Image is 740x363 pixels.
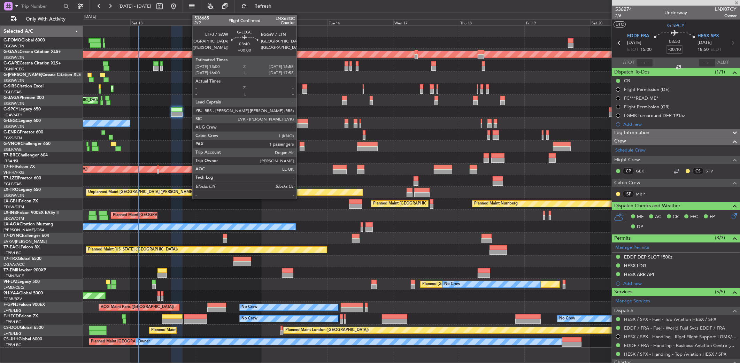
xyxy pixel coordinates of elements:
a: [PERSON_NAME]/QSA [3,227,45,233]
a: EGGW/LTN [3,101,24,106]
span: FP [710,214,715,221]
div: No Crew [241,302,257,312]
a: STV [706,168,721,174]
a: F-HECDFalcon 7X [3,314,38,318]
a: Schedule Crew [615,147,646,154]
span: DP [637,224,643,231]
a: G-LEGCLegacy 600 [3,119,41,123]
div: Planned Maint [GEOGRAPHIC_DATA] ([GEOGRAPHIC_DATA]) [91,337,201,347]
a: EGLF/FAB [3,90,22,95]
span: Refresh [248,4,278,9]
a: LX-INBFalcon 900EX EASy II [3,211,59,215]
div: Planned Maint London ([GEOGRAPHIC_DATA]) [285,325,369,335]
a: LX-TROLegacy 650 [3,188,41,192]
a: EDDF / FRA - Fuel - World Fuel Svcs EDDF / FRA [624,325,725,331]
a: GEK [636,168,652,174]
span: LX-AOA [3,222,20,226]
a: HESX / SPX - Fuel - Top Aviation HESX / SPX [624,316,716,322]
a: G-[PERSON_NAME]Cessna Citation XLS [3,73,81,77]
div: Planned Maint [GEOGRAPHIC_DATA] ([GEOGRAPHIC_DATA]) [113,210,223,221]
span: ETOT [627,46,639,53]
span: EDDF FRA [627,33,649,40]
span: CS-DOU [3,326,20,330]
div: Planned Maint Nurnberg [474,199,518,209]
div: CB [624,78,630,84]
a: EGGW/LTN [3,193,24,198]
span: G-LEGC [3,119,18,123]
div: ISP [623,190,634,198]
a: EDLW/DTM [3,204,24,210]
button: Only With Activity [8,14,76,25]
span: [DATE] [627,39,641,46]
a: EGLF/FAB [3,147,22,152]
a: T7-BREChallenger 604 [3,153,48,157]
span: ALDT [717,59,729,66]
div: AOG Maint Paris ([GEOGRAPHIC_DATA]) [101,302,174,312]
a: G-VNORChallenger 650 [3,142,51,146]
a: EGSS/STN [3,136,22,141]
div: Fri 19 [525,19,591,25]
a: T7-LZZIPraetor 600 [3,176,41,180]
span: G-FOMO [3,38,21,43]
span: (5/5) [715,288,725,295]
span: T7-LZZI [3,176,18,180]
a: LFPB/LBG [3,342,22,348]
button: UTC [614,21,626,28]
a: CS-DOUGlobal 6500 [3,326,44,330]
div: Owner [138,337,150,347]
a: CS-JHHGlobal 6000 [3,337,42,341]
a: G-SIRSCitation Excel [3,84,44,88]
span: 03:50 [669,38,680,45]
div: Wed 17 [393,19,459,25]
span: FFC [690,214,698,221]
span: Crew [614,137,626,145]
a: EDDF / FRA - Handling - Business Aviation Centre [GEOGRAPHIC_DATA] ([PERSON_NAME] Avn) EDDF / FRA [624,342,737,348]
span: G-SPCY [667,22,685,29]
span: T7-EMI [3,268,17,272]
span: CS-JHH [3,337,18,341]
a: LX-GBHFalcon 7X [3,199,38,203]
a: G-GARECessna Citation XLS+ [3,61,61,65]
span: T7-EAGL [3,245,21,249]
a: F-GPNJFalcon 900EX [3,303,45,307]
div: Fri 12 [65,19,131,25]
span: Leg Information [614,129,649,137]
div: Planned Maint [GEOGRAPHIC_DATA] ([GEOGRAPHIC_DATA]) [113,84,223,94]
span: Owner [715,13,737,19]
div: Planned Maint [US_STATE] ([GEOGRAPHIC_DATA]) [88,245,178,255]
span: T7-BRE [3,153,18,157]
a: G-SPCYLegacy 650 [3,107,41,111]
span: [DATE] [697,39,712,46]
span: T7-FFI [3,165,16,169]
div: Underway [665,9,687,17]
span: Flight Crew [614,156,640,164]
div: No Crew [444,279,460,289]
div: CS [692,167,704,175]
a: EGGW/LTN [3,124,24,129]
span: F-GPNJ [3,303,18,307]
a: G-FOMOGlobal 6000 [3,38,45,43]
span: T7-TRX [3,257,18,261]
a: EGGW/LTN [3,55,24,60]
div: Thu 18 [459,19,525,25]
span: G-VNOR [3,142,21,146]
span: 18:50 [697,46,709,53]
a: LFMD/CEQ [3,285,24,290]
span: G-GAAL [3,50,20,54]
a: T7-EAGLFalcon 8X [3,245,40,249]
a: Manage Services [615,298,650,305]
span: G-SPCY [3,107,18,111]
a: MBP [636,191,652,197]
span: HESX SPX [697,33,719,40]
a: EGNR/CEG [3,67,24,72]
span: AC [655,214,661,221]
div: HESX ARR API [624,271,654,277]
a: EDLW/DTM [3,216,24,221]
div: Planned Maint [GEOGRAPHIC_DATA] ([GEOGRAPHIC_DATA]) [34,95,144,106]
a: EGLF/FAB [3,181,22,187]
span: Cabin Crew [614,179,640,187]
a: G-GAALCessna Citation XLS+ [3,50,61,54]
span: LX-INB [3,211,17,215]
span: 536274 [615,6,632,13]
span: (3/3) [715,234,725,241]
